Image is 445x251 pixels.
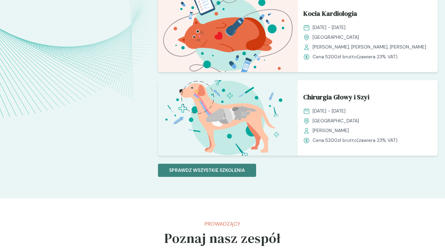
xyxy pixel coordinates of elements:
[164,228,281,248] h5: Poznaj nasz zespół
[169,167,245,174] p: Sprawdz wszystkie szkolenia
[158,166,256,174] a: Sprawdz wszystkie szkolenia
[313,34,359,41] span: [GEOGRAPHIC_DATA]
[303,8,357,21] span: Kocia Kardiologia
[303,8,432,21] a: Kocia Kardiologia
[303,92,369,105] span: Chirurgia Głowy i Szyi
[158,80,298,156] img: ZqFXfB5LeNNTxeHy_ChiruGS_T.svg
[158,164,256,177] button: Sprawdz wszystkie szkolenia
[313,43,426,51] span: [PERSON_NAME], [PERSON_NAME], [PERSON_NAME]
[313,137,398,144] span: Cena: (zawiera 23% VAT)
[325,54,357,60] span: 5200 zł brutto
[313,127,349,134] span: [PERSON_NAME]
[313,117,359,124] span: [GEOGRAPHIC_DATA]
[303,92,432,105] a: Chirurgia Głowy i Szyi
[313,107,346,115] span: [DATE] - [DATE]
[313,53,398,60] span: Cena: (zawiera 23% VAT)
[164,220,281,228] p: Prowadzący
[313,24,346,31] span: [DATE] - [DATE]
[325,137,357,143] span: 5200 zł brutto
